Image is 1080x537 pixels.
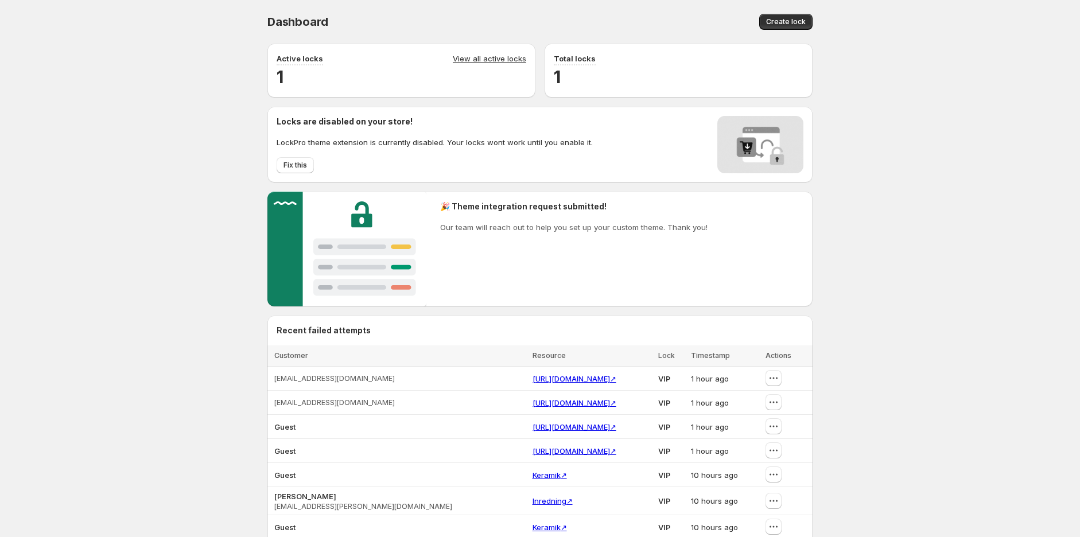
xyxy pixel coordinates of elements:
a: [URL][DOMAIN_NAME]↗ [533,374,616,383]
span: 10 hours ago [691,470,738,480]
h2: Locks are disabled on your store! [277,116,593,127]
span: 1 hour ago [691,446,729,456]
a: [URL][DOMAIN_NAME]↗ [533,398,616,407]
span: VIP [658,496,670,505]
span: Timestamp [691,351,730,360]
button: Fix this [277,157,314,173]
a: View all active locks [453,53,526,65]
span: Fix this [283,161,307,170]
h2: 1 [277,65,526,88]
span: 10 hours ago [691,523,738,532]
a: Keramik↗ [533,523,567,532]
img: Locks disabled [717,116,803,173]
span: 1 hour ago [691,422,729,431]
span: [EMAIL_ADDRESS][DOMAIN_NAME] [274,398,526,407]
p: LockPro theme extension is currently disabled. Your locks wont work until you enable it. [277,137,593,148]
span: Guest [274,470,296,480]
span: Guest [274,523,296,532]
span: [EMAIL_ADDRESS][DOMAIN_NAME] [274,374,526,383]
p: Total locks [554,53,596,64]
p: Active locks [277,53,323,64]
span: Resource [533,351,566,360]
span: Dashboard [267,15,328,29]
span: Guest [274,422,296,431]
h2: 🎉 Theme integration request submitted! [440,201,708,212]
span: VIP [658,523,670,532]
span: Guest [274,446,296,456]
a: Inredning↗ [533,496,573,505]
span: Actions [766,351,791,360]
span: 1 hour ago [691,398,729,407]
img: Customer support [267,192,426,306]
span: VIP [658,446,670,456]
span: 1 hour ago [691,374,729,383]
span: VIP [658,422,670,431]
a: [URL][DOMAIN_NAME]↗ [533,422,616,431]
h2: Recent failed attempts [277,325,371,336]
h2: 1 [554,65,803,88]
span: 10 hours ago [691,496,738,505]
span: [EMAIL_ADDRESS][PERSON_NAME][DOMAIN_NAME] [274,502,526,511]
span: Create lock [766,17,806,26]
a: Keramik↗ [533,470,567,480]
span: Lock [658,351,675,360]
span: VIP [658,470,670,480]
span: VIP [658,398,670,407]
span: [PERSON_NAME] [274,491,526,502]
span: Customer [274,351,308,360]
span: VIP [658,374,670,383]
a: [URL][DOMAIN_NAME]↗ [533,446,616,456]
button: Create lock [759,14,813,30]
p: Our team will reach out to help you set up your custom theme. Thank you! [440,221,708,233]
